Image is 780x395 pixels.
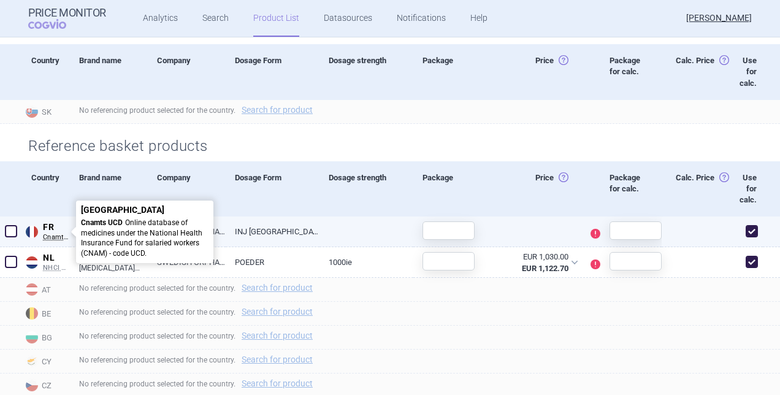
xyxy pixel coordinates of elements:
strong: Cnamts UCD [81,218,123,227]
span: No referencing product selected for the country. [79,106,319,115]
a: Search for product [242,355,313,364]
span: No referencing product selected for the country. [79,380,319,388]
strong: EUR 1,122.70 [522,264,568,273]
div: Dosage Form [226,44,319,100]
div: Package for calc. [600,44,651,100]
div: Brand name [70,44,148,100]
div: Dosage strength [319,161,413,217]
div: Country [22,44,70,100]
div: Company [148,161,226,217]
span: NL [43,253,70,264]
span: FR [43,222,70,233]
img: Austria [26,283,38,296]
strong: Price Monitor [28,7,106,19]
img: Cyprus [26,355,38,367]
div: Price [507,161,600,217]
a: 1000IE [319,247,413,277]
div: EUR 1,030.00 [515,251,568,263]
span: CY [22,353,70,369]
a: Search for product [242,105,313,114]
a: Price MonitorCOGVIO [28,7,106,30]
div: Country [22,161,70,217]
div: Dosage Form [226,161,319,217]
a: FRFRCnamts UCD[GEOGRAPHIC_DATA]Cnamts UCDOnline database of medicines under the National Health I... [22,220,70,241]
img: Bulgaria [26,331,38,343]
span: BE [22,305,70,321]
span: CZ [22,377,70,393]
a: Search for product [242,379,313,388]
a: Search for product [242,283,313,292]
span: No referencing product selected for the country. [79,284,319,293]
span: COGVIO [28,19,83,29]
div: Dosage strength [319,44,413,100]
div: Company [148,44,226,100]
div: Package [413,161,507,217]
div: Calc. Price [651,44,729,100]
img: France [26,226,38,238]
a: POEDER [226,247,319,277]
h2: Reference basket products [28,136,218,156]
span: AT [22,281,70,297]
div: Brand name [70,161,148,217]
div: EUR 1,030.00EUR 1,122.70 [507,247,586,278]
a: Search for product [242,331,313,340]
strong: [GEOGRAPHIC_DATA] [81,205,208,214]
div: Use for calc. [729,44,763,100]
span: BG [22,329,70,345]
img: Czech Republic [26,379,38,391]
span: No referencing product selected for the country. [79,308,319,316]
div: Package for calc. [600,161,651,217]
a: Search for product [242,307,313,316]
span: No referencing product selected for the country. [79,332,319,340]
abbr: Nájdená cena bez DPH [515,251,568,274]
div: Package [413,44,507,100]
a: INJ [GEOGRAPHIC_DATA]+SRG [226,217,319,247]
p: Online database of medicines under the National Health Insurance Fund for salaried workers (CNAM)... [81,205,208,258]
div: Use for calc. [729,161,763,217]
div: Calc. Price [651,161,729,217]
img: Belgium [26,307,38,320]
span: SK [22,103,70,119]
span: NHCI Medicijnkosten [43,264,70,272]
img: Slovakia [26,105,38,118]
span: Cnamts UCD [43,233,70,242]
a: NLNLNHCI Medicijnkosten [22,250,70,272]
img: Netherlands [26,256,38,269]
div: Price [507,44,600,100]
span: No referencing product selected for the country. [79,356,319,364]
